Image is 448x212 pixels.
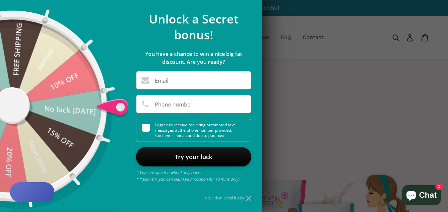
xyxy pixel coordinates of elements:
p: Unlock a Secret bonus! [136,11,251,43]
div: No, I don't feel lucky [136,196,251,200]
p: * You can spin the wheel only once. [136,169,251,176]
div: I agree to receive recurring automated text messages at the phone number provided. Consent is not... [142,119,251,142]
p: * If you win, you can claim your coupon for 10 mins only! [136,176,251,183]
button: Rewards [10,182,54,202]
inbox-online-store-chat: Shopify online store chat [400,185,443,207]
label: Email [155,78,168,83]
p: You have a chance to win a nice big fat discount. Are you ready? [136,50,251,66]
label: Phone number [155,102,193,107]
